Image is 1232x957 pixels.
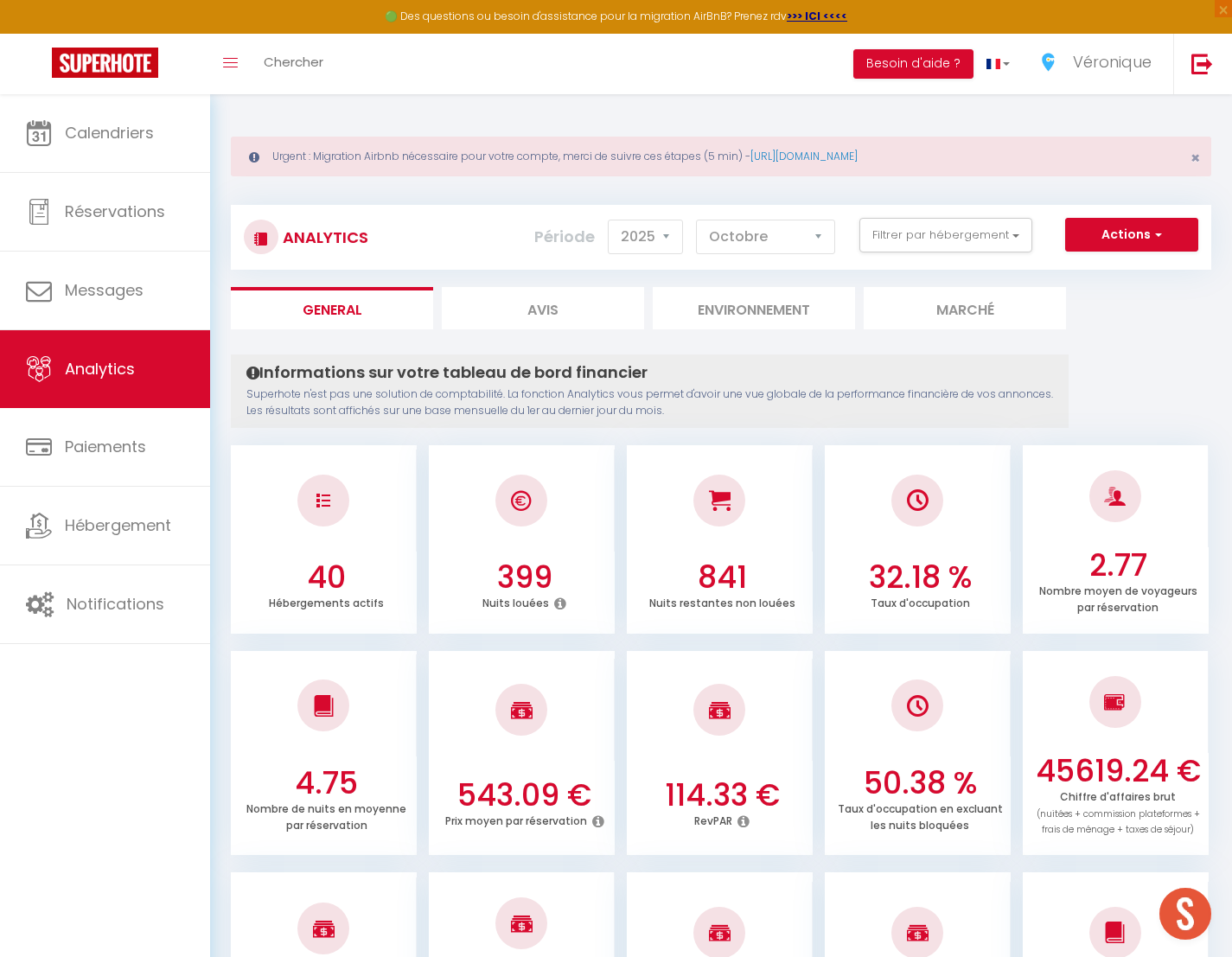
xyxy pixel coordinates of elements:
h3: 399 [438,559,611,596]
span: Hébergement [65,514,171,536]
p: RevPAR [694,810,732,828]
span: Analytics [65,358,135,380]
span: Paiements [65,436,146,457]
span: Réservations [65,201,165,222]
h3: 2.77 [1032,547,1205,584]
p: Superhote n'est pas une solution de comptabilité. La fonction Analytics vous permet d'avoir une v... [246,386,1053,419]
h3: 32.18 % [834,559,1007,596]
img: NO IMAGE [316,494,330,507]
h3: 45619.24 € [1032,753,1205,789]
li: Avis [442,287,644,329]
p: Nuits louées [482,592,549,610]
img: ... [1036,49,1062,75]
p: Nombre de nuits en moyenne par réservation [246,798,406,833]
h3: 50.38 % [834,765,1007,801]
p: Nombre moyen de voyageurs par réservation [1039,580,1197,615]
a: >>> ICI <<<< [787,9,847,23]
span: Véronique [1073,51,1152,73]
span: × [1191,147,1200,169]
li: Environnement [653,287,855,329]
button: Close [1191,150,1200,166]
img: Super Booking [52,48,158,78]
a: Chercher [251,34,336,94]
p: Hébergements actifs [269,592,384,610]
p: Taux d'occupation [871,592,970,610]
h4: Informations sur votre tableau de bord financier [246,363,1053,382]
label: Période [534,218,595,256]
span: Messages [65,279,144,301]
h3: 543.09 € [438,777,611,813]
img: NO IMAGE [1104,692,1126,712]
img: NO IMAGE [907,695,929,717]
h3: 4.75 [240,765,413,801]
button: Besoin d'aide ? [853,49,973,79]
p: Taux d'occupation en excluant les nuits bloquées [838,798,1003,833]
div: Ouvrir le chat [1159,888,1211,940]
img: logout [1191,53,1213,74]
span: Calendriers [65,122,154,144]
p: Nuits restantes non louées [649,592,795,610]
button: Filtrer par hébergement [859,218,1032,252]
h3: 40 [240,559,413,596]
a: [URL][DOMAIN_NAME] [750,149,858,163]
button: Actions [1065,218,1198,252]
h3: 114.33 € [636,777,809,813]
span: (nuitées + commission plateformes + frais de ménage + taxes de séjour) [1037,807,1200,837]
li: General [231,287,433,329]
h3: Analytics [278,218,368,257]
span: Notifications [67,593,164,615]
div: Urgent : Migration Airbnb nécessaire pour votre compte, merci de suivre ces étapes (5 min) - [231,137,1211,176]
a: ... Véronique [1023,34,1173,94]
p: Prix moyen par réservation [445,810,587,828]
p: Chiffre d'affaires brut [1037,786,1200,837]
span: Chercher [264,53,323,71]
li: Marché [864,287,1066,329]
h3: 841 [636,559,809,596]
